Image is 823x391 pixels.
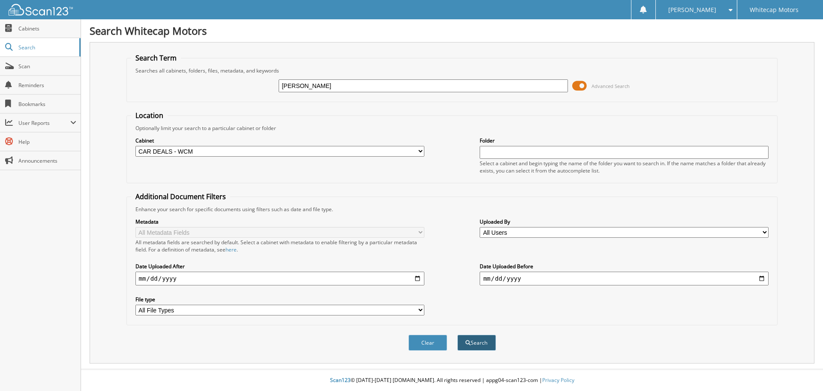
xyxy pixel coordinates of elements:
input: end [480,272,769,285]
label: Metadata [135,218,424,225]
span: Scan123 [330,376,351,384]
label: Date Uploaded After [135,263,424,270]
legend: Additional Document Filters [131,192,230,201]
span: Search [18,44,75,51]
span: Cabinets [18,25,76,32]
label: Date Uploaded Before [480,263,769,270]
div: All metadata fields are searched by default. Select a cabinet with metadata to enable filtering b... [135,239,424,253]
div: © [DATE]-[DATE] [DOMAIN_NAME]. All rights reserved | appg04-scan123-com | [81,370,823,391]
img: scan123-logo-white.svg [9,4,73,15]
label: File type [135,296,424,303]
a: here [225,246,237,253]
label: Uploaded By [480,218,769,225]
span: User Reports [18,119,70,127]
span: Bookmarks [18,100,76,108]
iframe: Chat Widget [780,350,823,391]
span: Whitecap Motors [750,7,799,12]
legend: Location [131,111,168,120]
a: Privacy Policy [542,376,574,384]
div: Searches all cabinets, folders, files, metadata, and keywords [131,67,773,74]
button: Search [457,335,496,351]
span: Advanced Search [592,83,630,89]
div: Select a cabinet and begin typing the name of the folder you want to search in. If the name match... [480,160,769,174]
button: Clear [408,335,447,351]
label: Folder [480,137,769,144]
span: Help [18,138,76,145]
span: Reminders [18,82,76,89]
span: [PERSON_NAME] [668,7,716,12]
h1: Search Whitecap Motors [90,24,814,38]
div: Enhance your search for specific documents using filters such as date and file type. [131,206,773,213]
label: Cabinet [135,137,424,144]
span: Announcements [18,157,76,164]
input: start [135,272,424,285]
div: Optionally limit your search to a particular cabinet or folder [131,124,773,132]
span: Scan [18,63,76,70]
legend: Search Term [131,53,181,63]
